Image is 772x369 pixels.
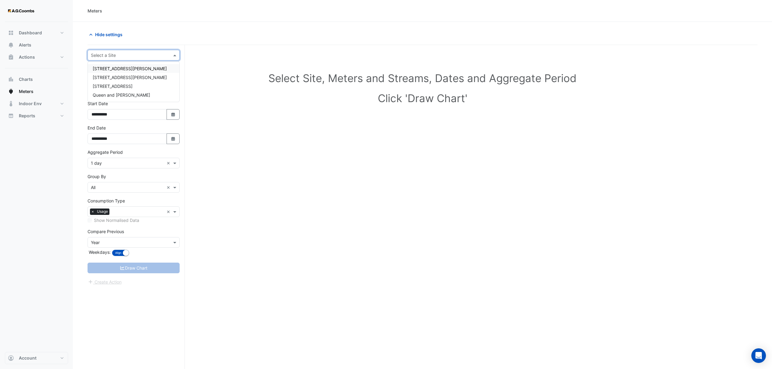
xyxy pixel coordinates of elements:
[97,72,748,84] h1: Select Site, Meters and Streams, Dates and Aggregate Period
[19,54,35,60] span: Actions
[88,8,102,14] div: Meters
[93,66,167,71] span: [STREET_ADDRESS][PERSON_NAME]
[5,51,68,63] button: Actions
[8,101,14,107] app-icon: Indoor Env
[93,92,150,98] span: Queen and [PERSON_NAME]
[8,88,14,95] app-icon: Meters
[7,5,35,17] img: Company Logo
[88,249,111,255] label: Weekdays:
[8,113,14,119] app-icon: Reports
[8,76,14,82] app-icon: Charts
[97,92,748,105] h1: Click 'Draw Chart'
[19,42,31,48] span: Alerts
[171,112,176,117] fa-icon: Select Date
[19,76,33,82] span: Charts
[5,98,68,110] button: Indoor Env
[19,88,33,95] span: Meters
[93,84,133,89] span: [STREET_ADDRESS]
[8,30,14,36] app-icon: Dashboard
[171,136,176,141] fa-icon: Select Date
[19,113,35,119] span: Reports
[88,173,106,180] label: Group By
[88,125,106,131] label: End Date
[5,39,68,51] button: Alerts
[167,160,172,166] span: Clear
[751,348,766,363] div: Open Intercom Messenger
[88,217,180,223] div: Select meters or streams to enable normalisation
[88,62,179,102] div: Options List
[8,54,14,60] app-icon: Actions
[5,110,68,122] button: Reports
[95,209,109,215] span: Usage
[19,355,36,361] span: Account
[8,42,14,48] app-icon: Alerts
[88,29,126,40] button: Hide settings
[88,100,108,107] label: Start Date
[5,85,68,98] button: Meters
[88,198,125,204] label: Consumption Type
[5,352,68,364] button: Account
[88,228,124,235] label: Compare Previous
[167,209,172,215] span: Clear
[19,30,42,36] span: Dashboard
[88,149,123,155] label: Aggregate Period
[88,279,122,284] app-escalated-ticket-create-button: Please correct errors first
[93,75,167,80] span: [STREET_ADDRESS][PERSON_NAME]
[90,209,95,215] span: ×
[94,217,139,223] label: Show Normalised Data
[19,101,42,107] span: Indoor Env
[5,27,68,39] button: Dashboard
[5,73,68,85] button: Charts
[167,184,172,191] span: Clear
[95,31,122,38] span: Hide settings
